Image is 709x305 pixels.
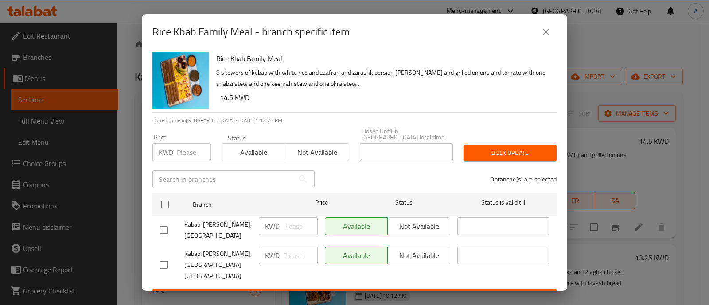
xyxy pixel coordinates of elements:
[265,221,280,232] p: KWD
[220,91,549,104] h6: 14.5 KWD
[152,170,294,188] input: Search in branches
[292,197,351,208] span: Price
[283,217,318,235] input: Please enter price
[152,289,557,305] button: Save
[491,175,557,184] p: 0 branche(s) are selected
[184,219,252,241] span: Kababi [PERSON_NAME], [GEOGRAPHIC_DATA]
[285,143,349,161] button: Not available
[159,147,173,158] p: KWD
[216,67,549,89] p: 8 skewers of kebab with white rice and zaafran and zarashk persian [PERSON_NAME] and grilled onio...
[464,145,557,161] button: Bulk update
[222,143,285,161] button: Available
[358,197,450,208] span: Status
[193,199,285,210] span: Branch
[216,52,549,65] h6: Rice Kbab Family Meal
[283,247,318,264] input: Please enter price
[184,248,252,282] span: Kababi [PERSON_NAME], [GEOGRAPHIC_DATA] [GEOGRAPHIC_DATA]
[226,146,282,159] span: Available
[152,116,557,124] p: Current time in [GEOGRAPHIC_DATA] is [DATE] 1:12:26 PM
[152,25,350,39] h2: Rice Kbab Family Meal - branch specific item
[152,52,209,109] img: Rice Kbab Family Meal
[177,143,211,161] input: Please enter price
[471,147,549,158] span: Bulk update
[457,197,549,208] span: Status is valid till
[265,250,280,261] p: KWD
[535,21,557,42] button: close
[289,146,345,159] span: Not available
